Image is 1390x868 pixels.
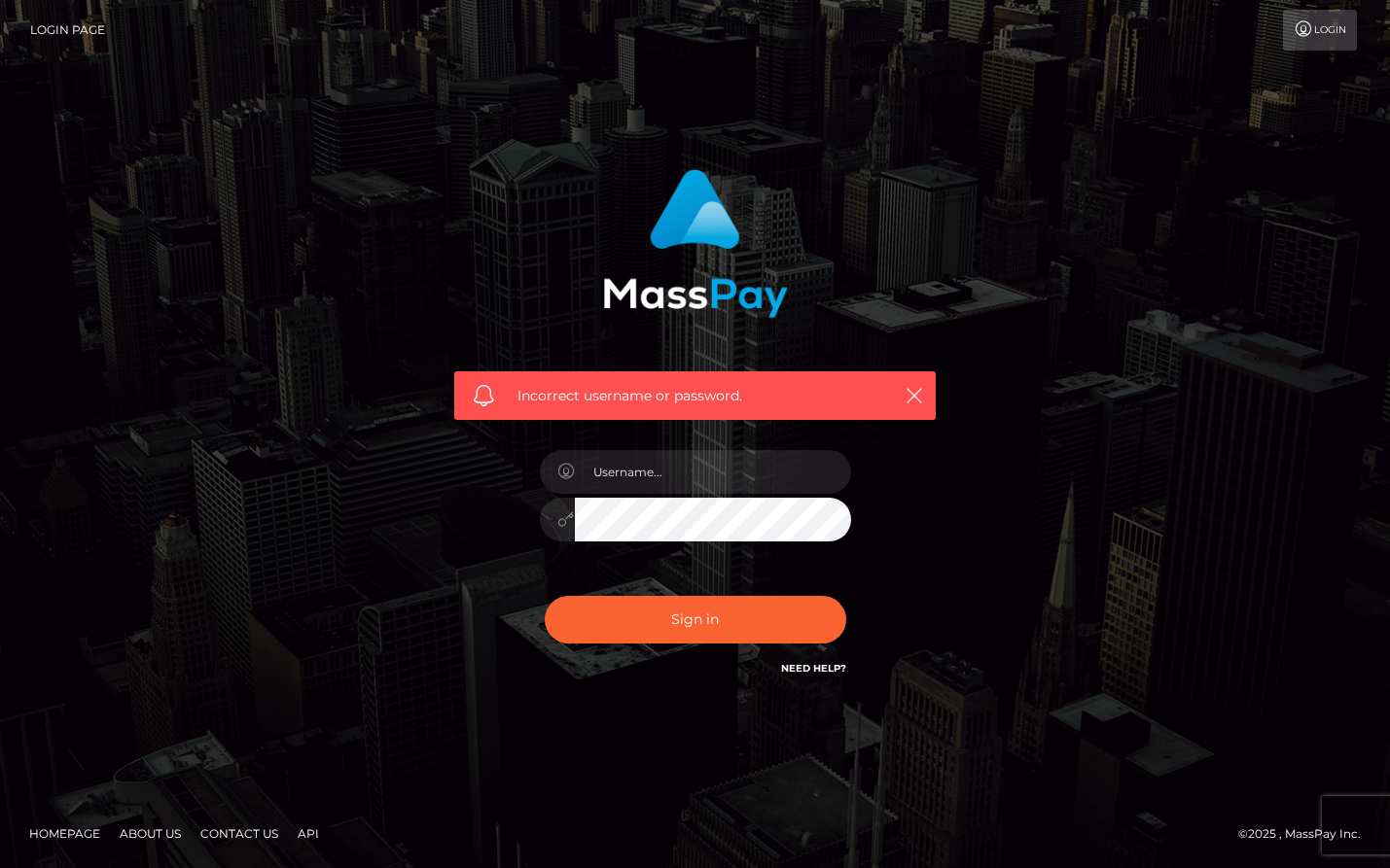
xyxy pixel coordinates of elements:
[290,818,327,849] a: API
[193,818,286,849] a: Contact Us
[1238,823,1375,845] div: © 2025 , MassPay Inc.
[545,596,846,643] button: Sign in
[603,169,788,318] img: MassPay Login
[781,662,846,675] a: Need Help?
[517,386,873,406] span: Incorrect username or password.
[30,10,105,51] a: Login Page
[21,818,108,849] a: Homepage
[112,818,189,849] a: About Us
[575,450,851,494] input: Username...
[1283,10,1357,51] a: Login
